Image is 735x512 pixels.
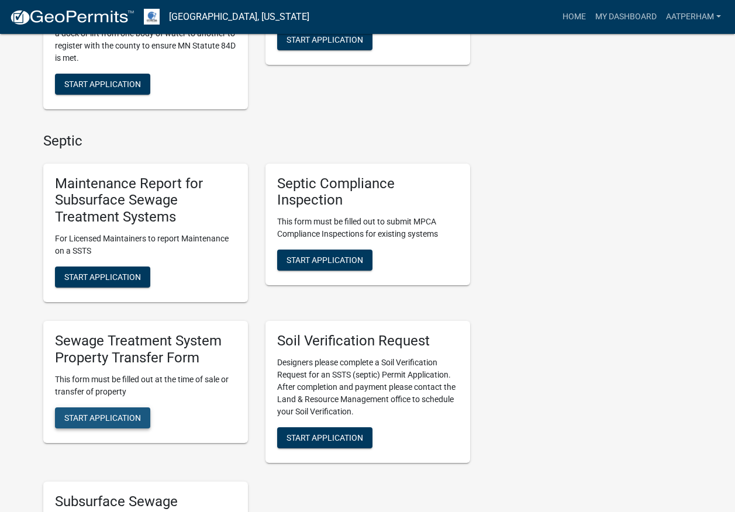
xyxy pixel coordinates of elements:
a: [GEOGRAPHIC_DATA], [US_STATE] [169,7,309,27]
p: This form must be filled out at the time of sale or transfer of property [55,373,236,398]
img: Otter Tail County, Minnesota [144,9,160,25]
a: AATPerham [661,6,726,28]
button: Start Application [277,29,372,50]
a: My Dashboard [591,6,661,28]
span: Start Application [64,413,141,422]
h5: Soil Verification Request [277,333,458,350]
p: For Licensed Maintainers to report Maintenance on a SSTS [55,233,236,257]
button: Start Application [55,267,150,288]
h5: Maintenance Report for Subsurface Sewage Treatment Systems [55,175,236,226]
button: Start Application [55,407,150,428]
button: Start Application [277,250,372,271]
button: Start Application [55,74,150,95]
span: Start Application [64,272,141,282]
span: Start Application [287,255,363,265]
span: Start Application [287,433,363,442]
p: Designers please complete a Soil Verification Request for an SSTS (septic) Permit Application. Af... [277,357,458,418]
p: This form must be filled out to submit MPCA Compliance Inspections for existing systems [277,216,458,240]
button: Start Application [277,427,372,448]
span: Start Application [287,34,363,44]
h5: Septic Compliance Inspection [277,175,458,209]
span: Start Application [64,79,141,88]
h4: Septic [43,133,470,150]
a: Home [558,6,591,28]
h5: Sewage Treatment System Property Transfer Form [55,333,236,366]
